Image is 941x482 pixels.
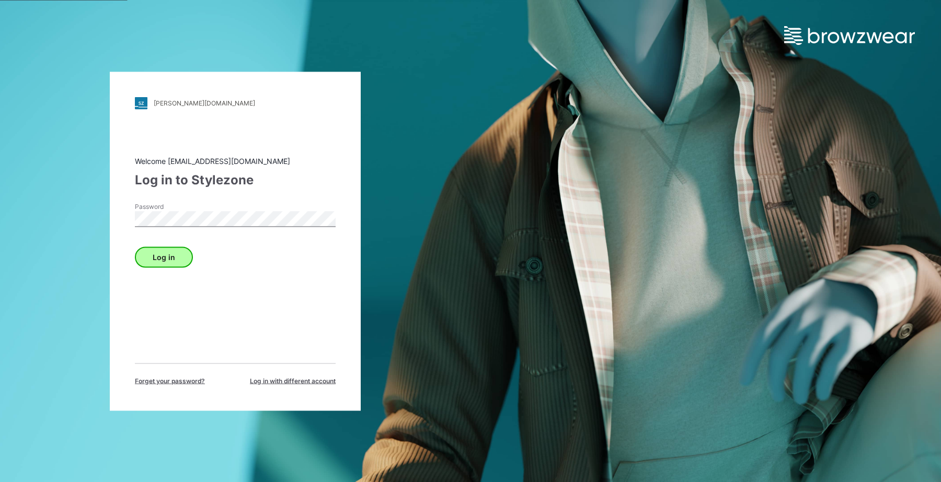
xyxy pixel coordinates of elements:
[135,155,336,166] div: Welcome [EMAIL_ADDRESS][DOMAIN_NAME]
[154,99,255,107] div: [PERSON_NAME][DOMAIN_NAME]
[250,376,336,385] span: Log in with different account
[135,202,208,211] label: Password
[135,376,205,385] span: Forget your password?
[135,97,336,109] a: [PERSON_NAME][DOMAIN_NAME]
[784,26,915,45] img: browzwear-logo.e42bd6dac1945053ebaf764b6aa21510.svg
[135,170,336,189] div: Log in to Stylezone
[135,97,147,109] img: stylezone-logo.562084cfcfab977791bfbf7441f1a819.svg
[135,246,193,267] button: Log in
